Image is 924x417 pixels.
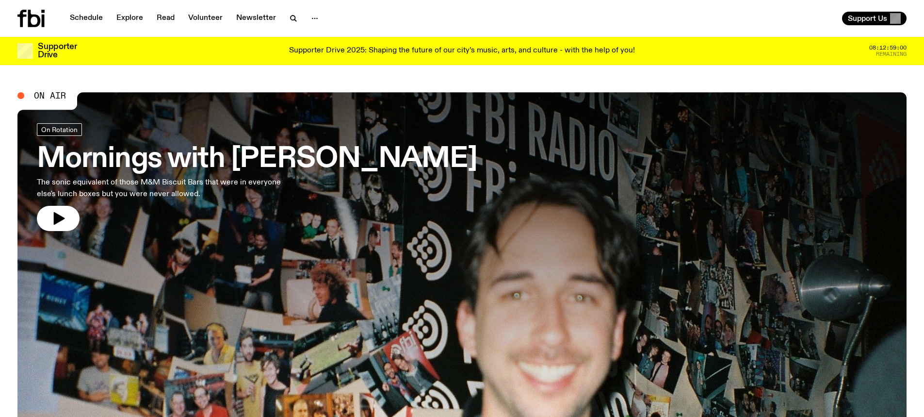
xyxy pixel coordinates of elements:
[869,45,907,50] span: 08:12:59:00
[876,51,907,57] span: Remaining
[37,146,477,173] h3: Mornings with [PERSON_NAME]
[848,14,887,23] span: Support Us
[37,177,285,200] p: The sonic equivalent of those M&M Biscuit Bars that were in everyone else's lunch boxes but you w...
[182,12,228,25] a: Volunteer
[151,12,180,25] a: Read
[64,12,109,25] a: Schedule
[37,123,477,231] a: Mornings with [PERSON_NAME]The sonic equivalent of those M&M Biscuit Bars that were in everyone e...
[41,126,78,133] span: On Rotation
[38,43,77,59] h3: Supporter Drive
[111,12,149,25] a: Explore
[34,91,66,100] span: On Air
[289,47,635,55] p: Supporter Drive 2025: Shaping the future of our city’s music, arts, and culture - with the help o...
[842,12,907,25] button: Support Us
[37,123,82,136] a: On Rotation
[230,12,282,25] a: Newsletter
